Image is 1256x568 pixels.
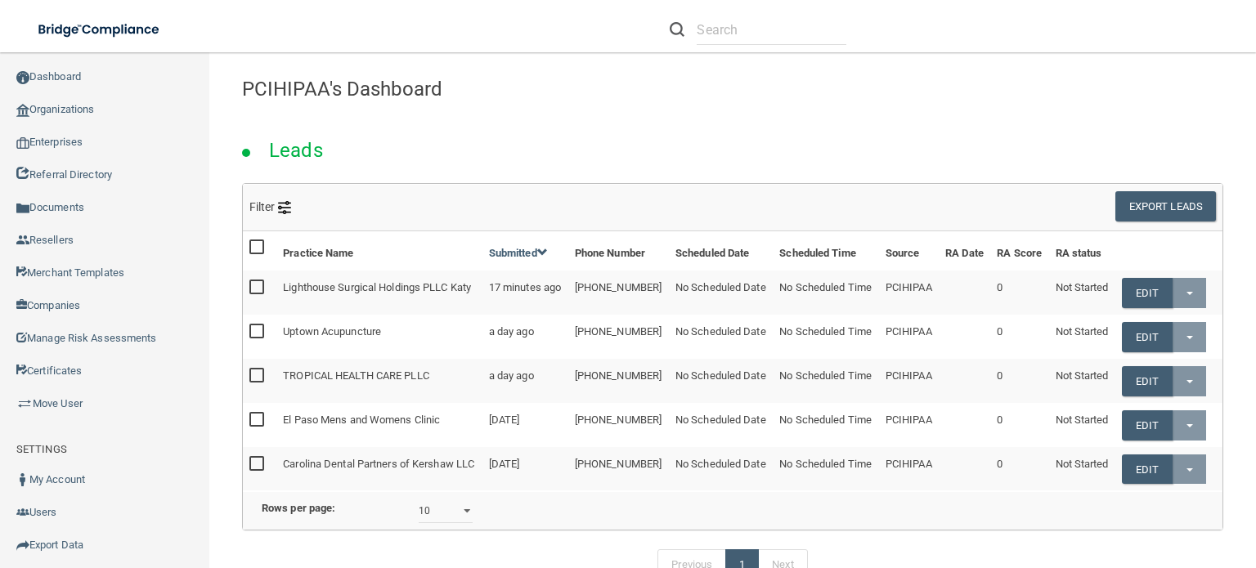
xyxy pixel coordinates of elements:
td: No Scheduled Date [669,271,773,315]
td: [PHONE_NUMBER] [568,447,669,490]
td: 0 [990,271,1048,315]
td: No Scheduled Time [773,359,879,403]
a: Edit [1122,278,1172,308]
td: No Scheduled Time [773,447,879,490]
td: PCIHIPAA [879,271,939,315]
th: Source [879,231,939,271]
td: No Scheduled Time [773,315,879,359]
button: Export Leads [1115,191,1216,221]
h4: PCIHIPAA's Dashboard [242,78,1223,100]
td: 0 [990,359,1048,403]
td: Not Started [1049,403,1116,447]
td: No Scheduled Date [669,359,773,403]
td: 0 [990,447,1048,490]
th: RA status [1049,231,1116,271]
th: Scheduled Date [669,231,773,271]
iframe: Drift Widget Chat Controller [974,453,1236,517]
img: bridge_compliance_login_screen.278c3ca4.svg [25,13,175,47]
img: organization-icon.f8decf85.png [16,104,29,117]
td: No Scheduled Date [669,447,773,490]
b: Rows per page: [262,502,335,514]
th: Phone Number [568,231,669,271]
td: 0 [990,403,1048,447]
td: Not Started [1049,359,1116,403]
img: icon-documents.8dae5593.png [16,202,29,215]
img: briefcase.64adab9b.png [16,396,33,412]
td: Lighthouse Surgical Holdings PLLC Katy [276,271,482,315]
td: Not Started [1049,271,1116,315]
td: PCIHIPAA [879,315,939,359]
td: Not Started [1049,315,1116,359]
td: a day ago [482,315,568,359]
th: RA Score [990,231,1048,271]
a: Edit [1122,366,1172,396]
td: PCIHIPAA [879,447,939,490]
td: [PHONE_NUMBER] [568,403,669,447]
img: icon-users.e205127d.png [16,506,29,519]
td: Uptown Acupuncture [276,315,482,359]
th: Scheduled Time [773,231,879,271]
td: [PHONE_NUMBER] [568,315,669,359]
td: [DATE] [482,403,568,447]
td: [PHONE_NUMBER] [568,271,669,315]
img: icon-export.b9366987.png [16,539,29,552]
td: Carolina Dental Partners of Kershaw LLC [276,447,482,490]
a: Edit [1122,322,1172,352]
td: No Scheduled Time [773,403,879,447]
img: ic_reseller.de258add.png [16,234,29,247]
img: icon-filter@2x.21656d0b.png [278,201,291,214]
td: No Scheduled Time [773,271,879,315]
td: [PHONE_NUMBER] [568,359,669,403]
td: TROPICAL HEALTH CARE PLLC [276,359,482,403]
td: El Paso Mens and Womens Clinic [276,403,482,447]
th: RA Date [939,231,990,271]
span: Filter [249,200,291,213]
img: ic-search.3b580494.png [670,22,684,37]
a: Submitted [489,247,548,259]
td: a day ago [482,359,568,403]
td: PCIHIPAA [879,403,939,447]
a: Edit [1122,410,1172,441]
img: ic_dashboard_dark.d01f4a41.png [16,71,29,84]
td: No Scheduled Date [669,315,773,359]
td: Not Started [1049,447,1116,490]
td: No Scheduled Date [669,403,773,447]
img: ic_user_dark.df1a06c3.png [16,473,29,486]
h2: Leads [253,127,339,173]
td: 17 minutes ago [482,271,568,315]
td: PCIHIPAA [879,359,939,403]
td: [DATE] [482,447,568,490]
th: Practice Name [276,231,482,271]
td: 0 [990,315,1048,359]
input: Search [697,15,846,45]
img: enterprise.0d942306.png [16,137,29,149]
label: SETTINGS [16,440,67,459]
